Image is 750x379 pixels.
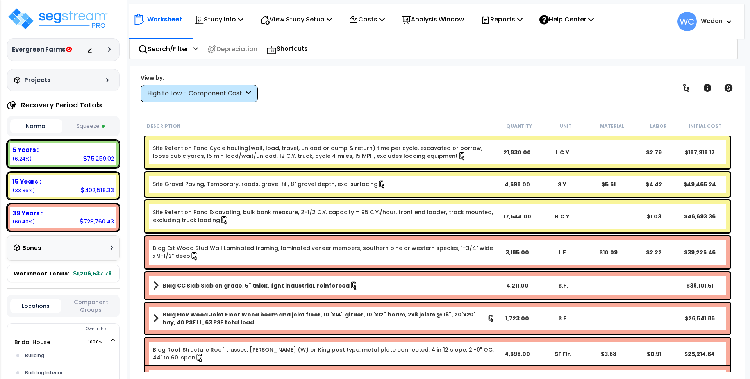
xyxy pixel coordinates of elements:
div: $2.79 [631,148,677,156]
p: Help Center [539,14,594,25]
div: S.Y. [540,181,586,188]
p: Worksheet [147,14,182,25]
h3: Projects [24,76,51,84]
div: $2.22 [631,248,677,256]
a: Individual Item [153,346,495,362]
a: Assembly Title [153,311,495,326]
div: 1,723.00 [495,315,540,322]
p: Depreciation [207,44,257,54]
small: Material [600,123,624,129]
small: Unit [560,123,571,129]
p: Study Info [195,14,243,25]
div: Depreciation [203,40,262,58]
button: Normal [10,119,62,133]
img: logo_pro_r.png [7,7,109,30]
b: 5 Years : [12,146,39,154]
div: $5.61 [586,181,631,188]
b: 1,206,537.78 [73,270,112,277]
small: Quantity [506,123,532,129]
p: View Study Setup [260,14,332,25]
div: 4,698.00 [495,350,540,358]
div: $3.68 [586,350,631,358]
div: 4,211.00 [495,282,540,290]
div: $1.03 [631,213,677,220]
h4: Recovery Period Totals [21,101,102,109]
button: Locations [10,299,61,313]
div: $25,214.64 [677,350,723,358]
div: $38,101.51 [677,282,723,290]
div: View by: [141,74,258,82]
div: B.C.Y. [540,213,586,220]
span: Worksheet Totals: [14,270,69,277]
a: Bridal House 100.0% [14,338,50,346]
div: 4,698.00 [495,181,540,188]
a: Assembly Title [153,280,495,291]
a: Individual Item [153,244,495,261]
div: L.C.Y. [540,148,586,156]
span: WC [677,12,697,31]
p: Search/Filter [138,44,188,54]
div: Building [23,351,115,360]
p: Costs [349,14,385,25]
h3: Bonus [22,245,41,252]
button: Component Groups [65,298,116,314]
p: Reports [481,14,523,25]
div: 17,544.00 [495,213,540,220]
div: 3,185.00 [495,248,540,256]
div: SF Flr. [540,350,586,358]
div: S.F. [540,282,586,290]
b: Bldg Elev Wood Joist Floor Wood beam and joist floor, 10"x14" girder, 10"x12" beam, 2x8 joists @ ... [162,311,487,326]
div: $10.09 [586,248,631,256]
b: Wedon [701,17,723,25]
small: 33.3614360588029% [12,187,35,194]
p: Shortcuts [266,43,308,55]
div: Ownership [23,324,119,334]
div: High to Low - Component Cost [147,89,244,98]
span: 100.0% [88,338,109,347]
small: Description [147,123,180,129]
div: 75,259.02 [83,154,114,163]
button: Squeeze [64,120,117,133]
small: Labor [650,123,667,129]
a: Individual Item [153,144,495,161]
small: 60.400962330412895% [12,218,35,225]
b: Bldg CC Slab Slab on grade, 5" thick, light industrial, reinforced [162,282,350,290]
h3: Evergreen Farms [12,46,72,54]
div: L.F. [540,248,586,256]
small: 6.237601610784206% [12,156,32,162]
a: Individual Item [153,208,495,225]
div: $39,226.46 [677,248,723,256]
div: $46,693.36 [677,213,723,220]
div: $0.91 [631,350,677,358]
div: $4.42 [631,181,677,188]
div: 402,518.33 [81,186,114,194]
div: 728,760.43 [80,217,114,225]
div: $26,541.86 [677,315,723,322]
a: Individual Item [153,180,386,189]
div: 21,930.00 [495,148,540,156]
div: Building Interior [23,368,115,377]
b: 15 Years : [12,177,41,186]
small: Initial Cost [689,123,721,129]
b: 39 Years : [12,209,43,217]
div: Shortcuts [262,39,312,59]
div: S.F. [540,315,586,322]
div: $49,465.24 [677,181,723,188]
div: $187,918.17 [677,148,723,156]
p: Analysis Window [402,14,464,25]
